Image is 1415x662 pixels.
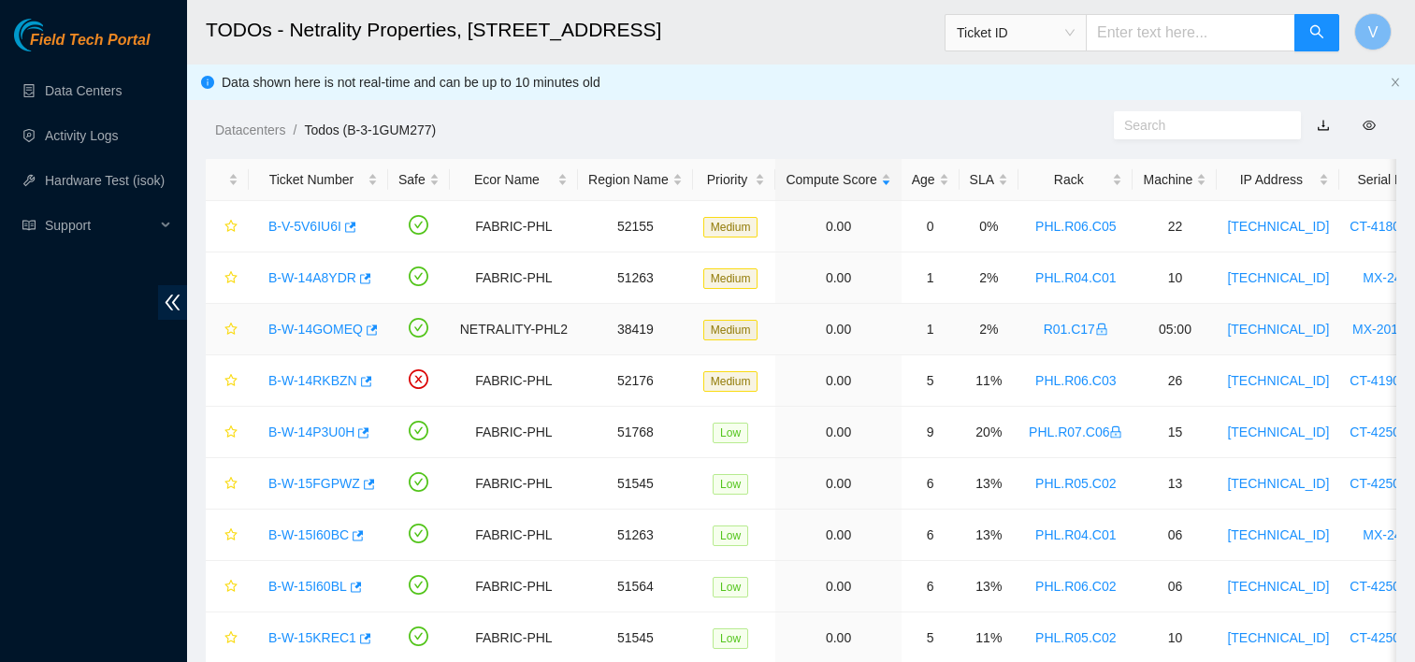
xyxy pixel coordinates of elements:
td: 2% [960,304,1018,355]
span: Ticket ID [957,19,1075,47]
span: Support [45,207,155,244]
span: star [224,271,238,286]
a: PHL.R07.C06lock [1029,425,1122,439]
span: Low [713,577,748,597]
td: 06 [1133,561,1217,612]
td: 26 [1133,355,1217,407]
td: FABRIC-PHL [450,458,578,510]
a: [TECHNICAL_ID] [1227,527,1329,542]
span: star [224,323,238,338]
a: [TECHNICAL_ID] [1227,322,1329,337]
input: Enter text here... [1086,14,1295,51]
a: B-W-15I60BL [268,579,347,594]
a: [TECHNICAL_ID] [1227,373,1329,388]
span: eye [1363,119,1376,132]
td: 1 [902,304,960,355]
a: B-W-14P3U0H [268,425,354,439]
td: 0% [960,201,1018,252]
span: check-circle [409,318,428,338]
a: PHL.R05.C02 [1035,630,1116,645]
td: 9 [902,407,960,458]
span: star [224,374,238,389]
a: [TECHNICAL_ID] [1227,630,1329,645]
td: 51768 [578,407,693,458]
td: 51263 [578,510,693,561]
span: Low [713,525,748,546]
td: 11% [960,355,1018,407]
td: 15 [1133,407,1217,458]
img: Akamai Technologies [14,19,94,51]
span: check-circle [409,266,428,286]
span: / [293,122,296,137]
td: FABRIC-PHL [450,201,578,252]
td: 0.00 [775,510,901,561]
button: close [1390,77,1401,89]
a: Todos (B-3-1GUM277) [304,122,436,137]
a: Datacenters [215,122,285,137]
a: PHL.R04.C01 [1035,270,1116,285]
span: Medium [703,320,758,340]
span: Low [713,628,748,649]
button: star [216,211,238,241]
td: 13% [960,458,1018,510]
td: 06 [1133,510,1217,561]
button: download [1303,110,1344,140]
td: 0.00 [775,561,901,612]
span: star [224,631,238,646]
span: Field Tech Portal [30,32,150,50]
td: 13% [960,561,1018,612]
a: PHL.R06.C02 [1035,579,1116,594]
span: check-circle [409,472,428,492]
a: PHL.R04.C01 [1035,527,1116,542]
a: [TECHNICAL_ID] [1227,219,1329,234]
td: 13% [960,510,1018,561]
td: FABRIC-PHL [450,510,578,561]
a: Data Centers [45,83,122,98]
span: check-circle [409,215,428,235]
td: FABRIC-PHL [450,561,578,612]
span: read [22,219,36,232]
span: lock [1109,425,1122,439]
span: double-left [158,285,187,320]
span: star [224,477,238,492]
a: B-W-14GOMEQ [268,322,363,337]
span: close [1390,77,1401,88]
span: check-circle [409,524,428,543]
a: B-V-5V6IU6I [268,219,341,234]
button: star [216,314,238,344]
span: Medium [703,371,758,392]
td: 22 [1133,201,1217,252]
td: 51263 [578,252,693,304]
td: 0.00 [775,304,901,355]
span: check-circle [409,575,428,595]
span: Medium [703,217,758,237]
a: PHL.R06.C05 [1035,219,1116,234]
td: 0.00 [775,252,901,304]
span: Low [713,423,748,443]
span: star [224,220,238,235]
a: B-W-14A8YDR [268,270,356,285]
span: close-circle [409,369,428,389]
td: 51545 [578,458,693,510]
button: V [1354,13,1392,50]
a: Akamai TechnologiesField Tech Portal [14,34,150,58]
span: Medium [703,268,758,289]
a: download [1317,118,1330,133]
td: 05:00 [1133,304,1217,355]
td: 6 [902,458,960,510]
input: Search [1124,115,1276,136]
button: star [216,468,238,498]
span: star [224,425,238,440]
a: PHL.R05.C02 [1035,476,1116,491]
td: 5 [902,355,960,407]
button: star [216,417,238,447]
td: 52176 [578,355,693,407]
td: 1 [902,252,960,304]
a: B-W-15FGPWZ [268,476,360,491]
td: 6 [902,561,960,612]
a: R01.C17lock [1044,322,1108,337]
a: [TECHNICAL_ID] [1227,270,1329,285]
a: B-W-14RKBZN [268,373,357,388]
span: V [1368,21,1379,44]
td: 38419 [578,304,693,355]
